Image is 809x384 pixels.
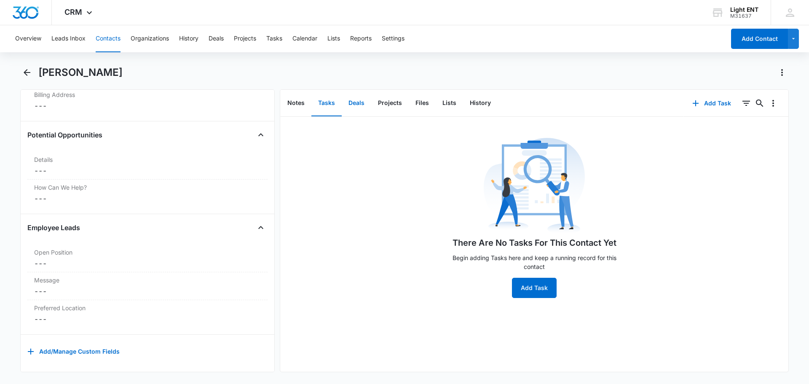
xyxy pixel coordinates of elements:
button: Add Contact [731,29,788,49]
button: Filters [739,97,753,110]
button: Calendar [292,25,317,52]
label: Preferred Location [34,303,261,312]
button: Add/Manage Custom Fields [27,341,120,362]
div: Preferred Location--- [27,300,268,328]
div: How Can We Help?--- [27,180,268,207]
button: Overview [15,25,41,52]
h1: [PERSON_NAME] [38,66,123,79]
button: Contacts [96,25,121,52]
dd: --- [34,101,261,111]
div: account name [730,6,758,13]
a: Add/Manage Custom Fields [27,351,120,358]
label: Billing Address [34,90,261,99]
h1: There Are No Tasks For This Contact Yet [453,236,616,249]
div: Details--- [27,152,268,180]
div: Message--- [27,272,268,300]
button: Close [254,221,268,234]
div: Billing Address--- [27,87,268,114]
button: Deals [342,90,371,116]
button: Tasks [311,90,342,116]
button: Organizations [131,25,169,52]
button: Lists [436,90,463,116]
img: No Data [484,135,585,236]
div: Open Position--- [27,244,268,272]
div: account id [730,13,758,19]
button: Close [254,128,268,142]
button: Leads Inbox [51,25,86,52]
label: How Can We Help? [34,183,261,192]
button: History [179,25,198,52]
button: Add Task [684,93,739,113]
dd: --- [34,193,261,204]
label: Details [34,155,261,164]
button: Search... [753,97,766,110]
button: Overflow Menu [766,97,780,110]
dd: --- [34,258,261,269]
dd: --- [34,286,261,296]
button: Deals [209,25,224,52]
button: Actions [775,66,789,79]
h4: Employee Leads [27,223,80,233]
button: Back [20,66,33,79]
button: Projects [234,25,256,52]
p: Begin adding Tasks here and keep a running record for this contact [446,253,623,271]
span: CRM [64,8,82,16]
dd: --- [34,166,261,176]
button: History [463,90,498,116]
label: Open Position [34,248,261,257]
h4: Potential Opportunities [27,130,102,140]
button: Lists [327,25,340,52]
button: Files [409,90,436,116]
button: Tasks [266,25,282,52]
button: Settings [382,25,404,52]
button: Reports [350,25,372,52]
dd: --- [34,314,261,324]
label: Message [34,276,261,285]
button: Notes [281,90,311,116]
button: Add Task [512,278,557,298]
button: Projects [371,90,409,116]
